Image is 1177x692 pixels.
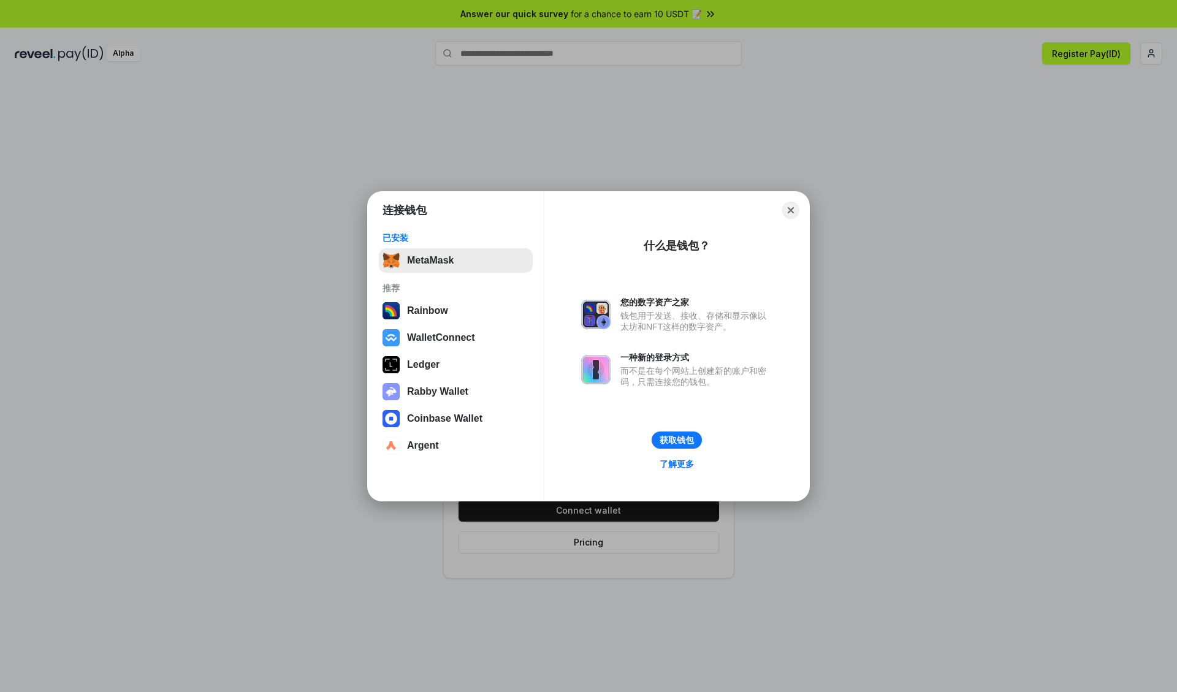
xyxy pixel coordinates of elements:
[383,232,529,243] div: 已安装
[652,456,701,472] a: 了解更多
[383,203,427,218] h1: 连接钱包
[407,255,454,266] div: MetaMask
[581,300,611,329] img: svg+xml,%3Csvg%20xmlns%3D%22http%3A%2F%2Fwww.w3.org%2F2000%2Fsvg%22%20fill%3D%22none%22%20viewBox...
[383,252,400,269] img: svg+xml,%3Csvg%20fill%3D%22none%22%20height%3D%2233%22%20viewBox%3D%220%200%2035%2033%22%20width%...
[383,383,400,400] img: svg+xml,%3Csvg%20xmlns%3D%22http%3A%2F%2Fwww.w3.org%2F2000%2Fsvg%22%20fill%3D%22none%22%20viewBox...
[379,379,533,404] button: Rabby Wallet
[407,386,468,397] div: Rabby Wallet
[620,310,772,332] div: 钱包用于发送、接收、存储和显示像以太坊和NFT这样的数字资产。
[660,458,694,470] div: 了解更多
[407,440,439,451] div: Argent
[620,365,772,387] div: 而不是在每个网站上创建新的账户和密码，只需连接您的钱包。
[620,297,772,308] div: 您的数字资产之家
[782,202,799,219] button: Close
[660,435,694,446] div: 获取钱包
[379,433,533,458] button: Argent
[379,352,533,377] button: Ledger
[407,359,440,370] div: Ledger
[407,413,482,424] div: Coinbase Wallet
[407,332,475,343] div: WalletConnect
[379,298,533,323] button: Rainbow
[620,352,772,363] div: 一种新的登录方式
[379,406,533,431] button: Coinbase Wallet
[383,329,400,346] img: svg+xml,%3Csvg%20width%3D%2228%22%20height%3D%2228%22%20viewBox%3D%220%200%2028%2028%22%20fill%3D...
[383,410,400,427] img: svg+xml,%3Csvg%20width%3D%2228%22%20height%3D%2228%22%20viewBox%3D%220%200%2028%2028%22%20fill%3D...
[383,437,400,454] img: svg+xml,%3Csvg%20width%3D%2228%22%20height%3D%2228%22%20viewBox%3D%220%200%2028%2028%22%20fill%3D...
[379,325,533,350] button: WalletConnect
[581,355,611,384] img: svg+xml,%3Csvg%20xmlns%3D%22http%3A%2F%2Fwww.w3.org%2F2000%2Fsvg%22%20fill%3D%22none%22%20viewBox...
[383,283,529,294] div: 推荐
[379,248,533,273] button: MetaMask
[407,305,448,316] div: Rainbow
[383,356,400,373] img: svg+xml,%3Csvg%20xmlns%3D%22http%3A%2F%2Fwww.w3.org%2F2000%2Fsvg%22%20width%3D%2228%22%20height%3...
[644,238,710,253] div: 什么是钱包？
[652,432,702,449] button: 获取钱包
[383,302,400,319] img: svg+xml,%3Csvg%20width%3D%22120%22%20height%3D%22120%22%20viewBox%3D%220%200%20120%20120%22%20fil...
